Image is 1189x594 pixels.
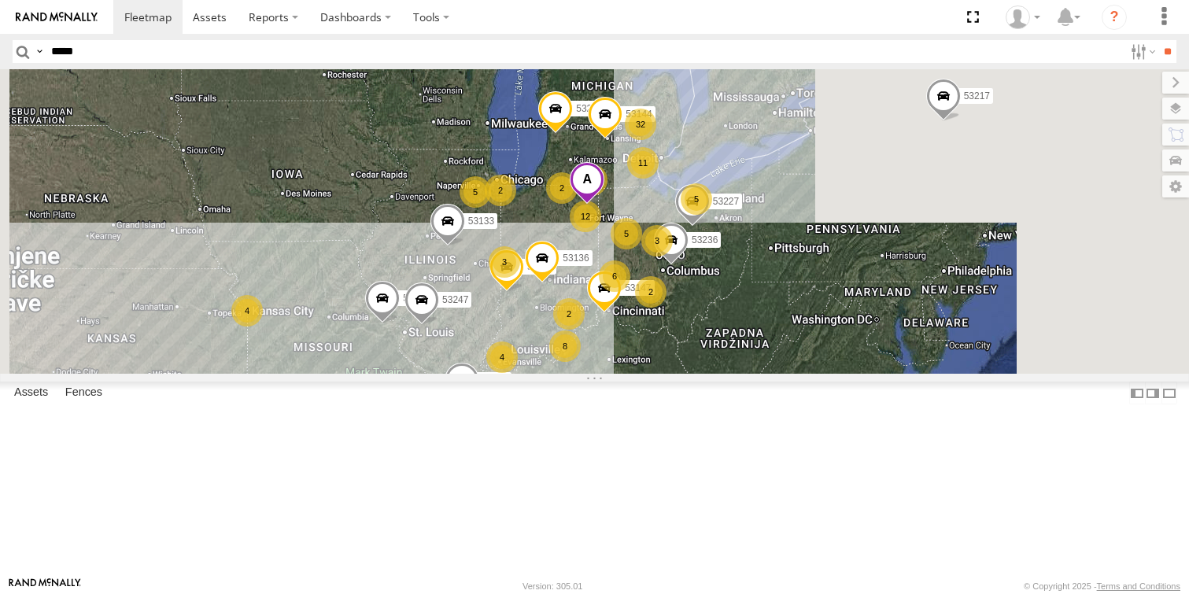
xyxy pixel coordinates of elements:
span: 53227 [712,196,738,207]
span: 53262 [403,292,429,303]
span: 53247 [442,294,468,305]
span: 53236 [692,234,718,245]
label: Hide Summary Table [1161,382,1177,404]
label: Search Filter Options [1124,40,1158,63]
div: 12 [570,201,601,232]
div: 6 [599,260,630,292]
div: 4 [486,341,518,373]
label: Dock Summary Table to the Right [1145,382,1161,404]
label: Dock Summary Table to the Left [1129,382,1145,404]
div: 8 [549,330,581,362]
span: 53136 [563,253,589,264]
img: rand-logo.svg [16,12,98,23]
div: 2 [485,175,516,206]
span: 53217 [963,90,989,101]
div: 32 [625,109,656,140]
label: Search Query [33,40,46,63]
div: 3 [489,246,520,278]
a: Terms and Conditions [1097,581,1180,591]
a: Visit our Website [9,578,81,594]
div: 2 [553,298,585,330]
div: Miky Transport [1000,6,1046,29]
div: 5 [460,176,491,208]
div: © Copyright 2025 - [1024,581,1180,591]
span: 53147 [625,282,651,293]
div: 2 [635,276,667,308]
div: 5 [681,183,712,215]
label: Map Settings [1162,175,1189,197]
i: ? [1102,5,1127,30]
div: 5 [611,218,642,249]
div: Version: 305.01 [522,581,582,591]
div: 3 [641,225,673,256]
span: 53235 [576,103,602,114]
div: 4 [576,164,607,196]
div: 11 [627,147,659,179]
div: 2 [546,172,578,204]
label: Fences [57,382,110,404]
label: Assets [6,382,56,404]
div: 4 [231,295,263,327]
span: 53133 [467,216,493,227]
